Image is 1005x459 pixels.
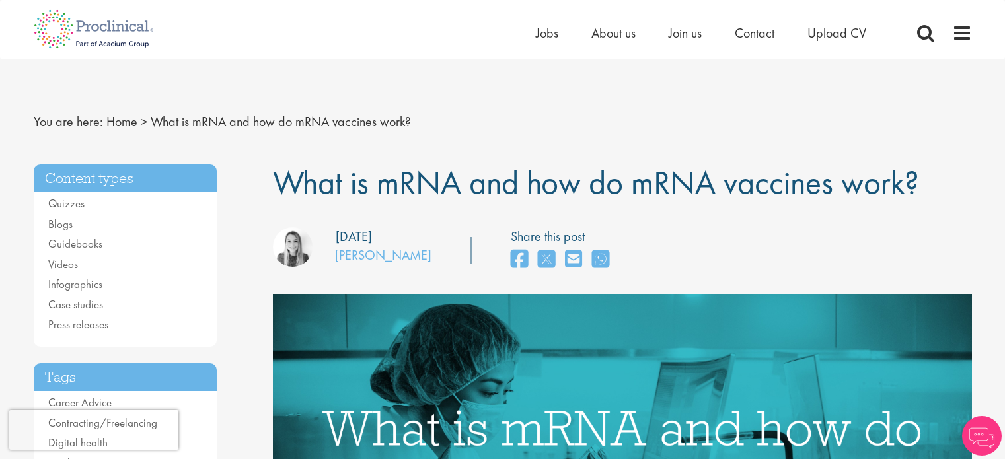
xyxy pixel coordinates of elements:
span: What is mRNA and how do mRNA vaccines work? [151,113,411,130]
a: Guidebooks [48,236,102,251]
div: [DATE] [336,227,372,246]
a: Blogs [48,217,73,231]
a: Jobs [536,24,558,42]
iframe: reCAPTCHA [9,410,178,450]
img: Chatbot [962,416,1002,456]
a: Career Advice [48,395,112,409]
a: breadcrumb link [106,113,137,130]
a: Quizzes [48,196,85,211]
a: Case studies [48,297,103,312]
a: Videos [48,257,78,271]
a: About us [591,24,636,42]
a: [PERSON_NAME] [335,246,431,264]
span: You are here: [34,113,103,130]
a: Infographics [48,277,102,291]
a: Contact [735,24,774,42]
a: share on facebook [511,246,528,274]
label: Share this post [511,227,616,246]
h3: Content types [34,164,217,193]
a: share on email [565,246,582,274]
a: share on twitter [538,246,555,274]
a: share on whats app [592,246,609,274]
a: Upload CV [807,24,866,42]
a: Press releases [48,317,108,332]
img: Hannah Burke [273,227,313,267]
h3: Tags [34,363,217,392]
span: > [141,113,147,130]
a: Join us [669,24,702,42]
span: What is mRNA and how do mRNA vaccines work? [273,161,919,203]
